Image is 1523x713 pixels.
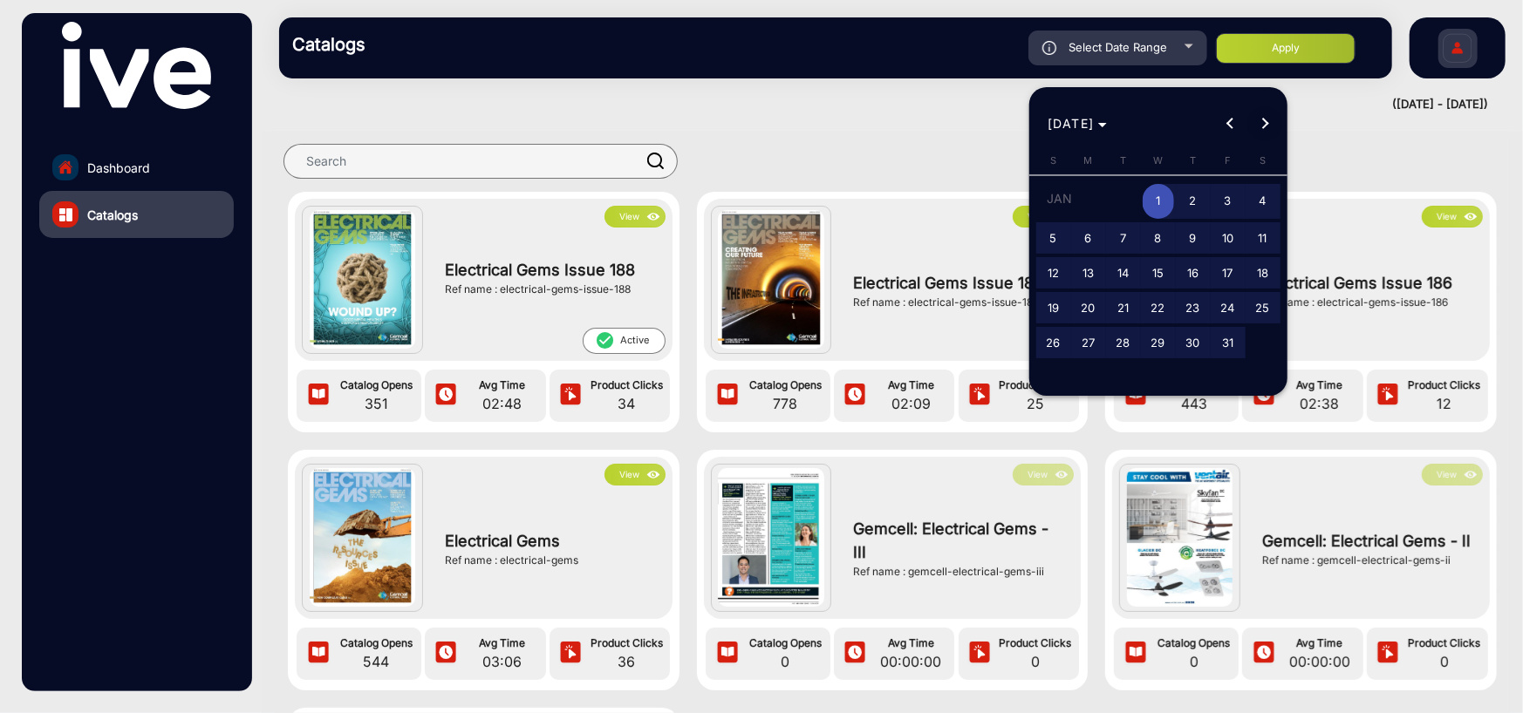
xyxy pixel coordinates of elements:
[1073,292,1104,323] span: 20
[1120,154,1126,166] span: T
[1073,257,1104,289] span: 13
[1106,221,1141,255] button: January 7, 2025
[1048,116,1095,131] span: [DATE]
[1108,327,1139,358] span: 28
[1038,292,1069,323] span: 19
[1071,255,1106,290] button: January 13, 2025
[1143,184,1174,220] span: 1
[1260,154,1266,166] span: S
[1073,222,1104,254] span: 6
[1038,327,1069,358] span: 26
[1247,106,1282,141] button: Next month
[1211,221,1246,255] button: January 10, 2025
[1178,257,1209,289] span: 16
[1106,290,1141,325] button: January 21, 2025
[1211,325,1246,360] button: January 31, 2025
[1225,154,1231,166] span: F
[1143,292,1174,323] span: 22
[1106,255,1141,290] button: January 14, 2025
[1178,292,1209,323] span: 23
[1247,292,1279,323] span: 25
[1036,290,1071,325] button: January 19, 2025
[1141,325,1176,360] button: January 29, 2025
[1084,154,1093,166] span: M
[1178,222,1209,254] span: 9
[1212,222,1244,254] span: 10
[1246,221,1281,255] button: January 11, 2025
[1141,255,1176,290] button: January 15, 2025
[1038,222,1069,254] span: 5
[1071,290,1106,325] button: January 20, 2025
[1247,257,1279,289] span: 18
[1247,222,1279,254] span: 11
[1143,327,1174,358] span: 29
[1036,255,1071,290] button: January 12, 2025
[1211,255,1246,290] button: January 17, 2025
[1141,181,1176,221] button: January 1, 2025
[1247,184,1279,220] span: 4
[1036,221,1071,255] button: January 5, 2025
[1108,257,1139,289] span: 14
[1108,292,1139,323] span: 21
[1211,181,1246,221] button: January 3, 2025
[1071,221,1106,255] button: January 6, 2025
[1178,327,1209,358] span: 30
[1141,290,1176,325] button: January 22, 2025
[1143,222,1174,254] span: 8
[1108,222,1139,254] span: 7
[1246,290,1281,325] button: January 25, 2025
[1141,221,1176,255] button: January 8, 2025
[1212,327,1244,358] span: 31
[1036,181,1141,221] td: JAN
[1143,257,1174,289] span: 15
[1106,325,1141,360] button: January 28, 2025
[1178,184,1209,220] span: 2
[1153,154,1163,166] span: W
[1176,221,1211,255] button: January 9, 2025
[1246,255,1281,290] button: January 18, 2025
[1036,325,1071,360] button: January 26, 2025
[1212,184,1244,220] span: 3
[1073,327,1104,358] span: 27
[1041,108,1115,139] button: Choose month and year
[1176,325,1211,360] button: January 30, 2025
[1212,257,1244,289] span: 17
[1176,255,1211,290] button: January 16, 2025
[1176,290,1211,325] button: January 23, 2025
[1212,292,1244,323] span: 24
[1211,290,1246,325] button: January 24, 2025
[1246,181,1281,221] button: January 4, 2025
[1038,257,1069,289] span: 12
[1176,181,1211,221] button: January 2, 2025
[1071,325,1106,360] button: January 27, 2025
[1212,106,1247,141] button: Previous month
[1050,154,1056,166] span: S
[1190,154,1196,166] span: T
